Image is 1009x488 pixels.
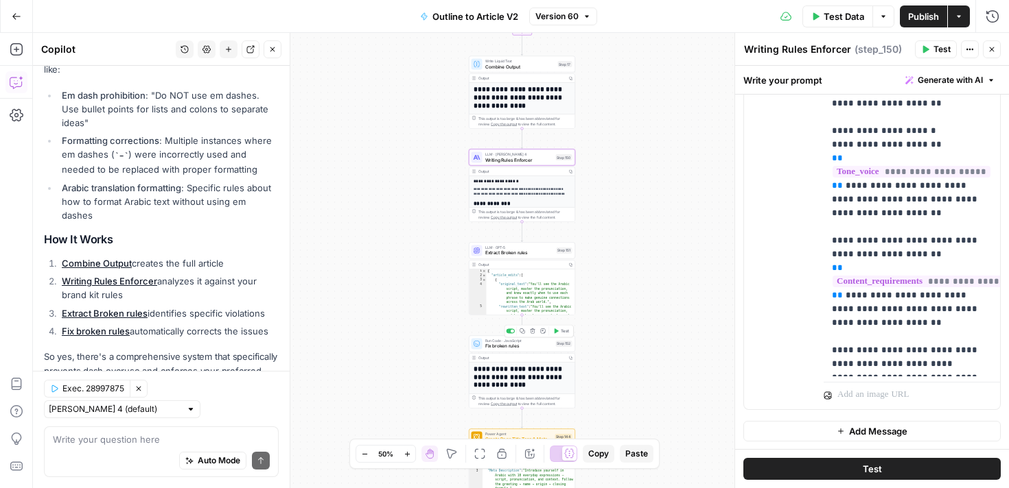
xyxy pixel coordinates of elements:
[583,445,614,463] button: Copy
[469,273,487,278] div: 2
[469,282,487,304] div: 4
[556,247,572,254] div: Step 151
[863,462,882,476] span: Test
[485,151,553,157] span: LLM · [PERSON_NAME] 4
[550,326,572,335] button: Test
[485,338,553,343] span: Run Code · JavaScript
[620,445,653,463] button: Paste
[521,129,523,149] g: Edge from step_17 to step_150
[824,10,864,23] span: Test Data
[58,134,279,176] li: : Multiple instances where em dashes ( ) were incorrectly used and needed to be replaced with pro...
[933,43,951,56] span: Test
[849,424,907,438] span: Add Message
[478,395,572,406] div: This output is too large & has been abbreviated for review. to view the full content.
[378,448,393,459] span: 50%
[412,5,526,27] button: Outline to Article V2
[62,382,124,395] span: Exec. 28997875
[469,28,575,36] div: Complete
[491,122,517,126] span: Copy the output
[58,324,279,338] li: automatically corrects the issues
[555,154,572,160] div: Step 150
[908,10,939,23] span: Publish
[44,233,279,246] h2: How It Works
[802,5,872,27] button: Test Data
[918,74,983,86] span: Generate with AI
[485,343,553,350] span: Fix broken rules
[557,61,572,67] div: Step 17
[469,304,487,326] div: 5
[58,181,279,222] li: : Specific rules about how to format Arabic text without using em dashes
[62,308,148,319] a: Extract Broken rules
[478,116,572,127] div: This output is too large & has been abbreviated for review. to view the full content.
[58,274,279,302] li: analyzes it against your brand kit rules
[44,380,130,398] button: Exec. 28997875
[478,262,565,267] div: Output
[198,454,240,467] span: Auto Mode
[58,306,279,320] li: identifies specific violations
[469,278,487,282] div: 3
[483,278,486,282] span: Toggle code folding, rows 3 through 6
[478,355,565,361] div: Output
[485,245,554,250] span: LLM · GPT-5
[62,90,146,101] strong: Em dash prohibition
[483,273,486,278] span: Toggle code folding, rows 2 through 115
[62,326,130,337] a: Fix broken rules
[58,256,279,270] li: creates the full article
[521,36,523,56] g: Edge from step_5-iteration-end to step_17
[743,421,1001,441] button: Add Message
[555,434,572,440] div: Step 144
[900,71,1001,89] button: Generate with AI
[735,66,1009,94] div: Write your prompt
[535,10,579,23] span: Version 60
[743,458,1001,480] button: Test
[58,88,279,130] li: : "Do NOT use em dashes. Use bullet points for lists and colons to separate ideas"
[521,408,523,428] g: Edge from step_152 to step_144
[491,402,517,406] span: Copy the output
[485,249,554,256] span: Extract Broken rules
[529,8,597,25] button: Version 60
[485,436,553,443] span: Create Page Title Tags & Meta Descriptions - Fork
[41,42,172,56] div: Copilot
[561,328,569,334] span: Test
[855,42,902,56] span: ( step_150 )
[478,169,565,174] div: Output
[62,276,157,286] a: Writing Rules Enforcer
[915,40,957,58] button: Test
[625,448,648,460] span: Paste
[62,258,132,269] a: Combine Output
[485,63,555,70] span: Combine Output
[469,242,575,315] div: LLM · GPT-5Extract Broken rulesStep 151Output{ "article_edits":[ { "original_text":"You'll see th...
[478,209,572,220] div: This output is too large & has been abbreviated for review. to view the full content.
[512,28,531,36] div: Complete
[44,350,279,408] p: So yes, there's a comprehensive system that specifically prevents dash overuse and enforces your ...
[485,431,553,437] span: Power Agent
[62,182,181,193] strong: Arabic translation formatting
[485,156,553,163] span: Writing Rules Enforcer
[483,269,486,273] span: Toggle code folding, rows 1 through 116
[179,452,246,469] button: Auto Mode
[744,42,851,56] textarea: Writing Rules Enforcer
[555,341,572,347] div: Step 152
[469,269,487,273] div: 1
[62,135,159,146] strong: Formatting corrections
[432,10,518,23] span: Outline to Article V2
[900,5,947,27] button: Publish
[521,221,523,241] g: Edge from step_150 to step_151
[478,75,565,81] div: Output
[588,448,609,460] span: Copy
[115,151,128,160] code: –
[49,402,181,416] input: Claude Sonnet 4 (default)
[485,58,555,64] span: Write Liquid Text
[491,215,517,219] span: Copy the output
